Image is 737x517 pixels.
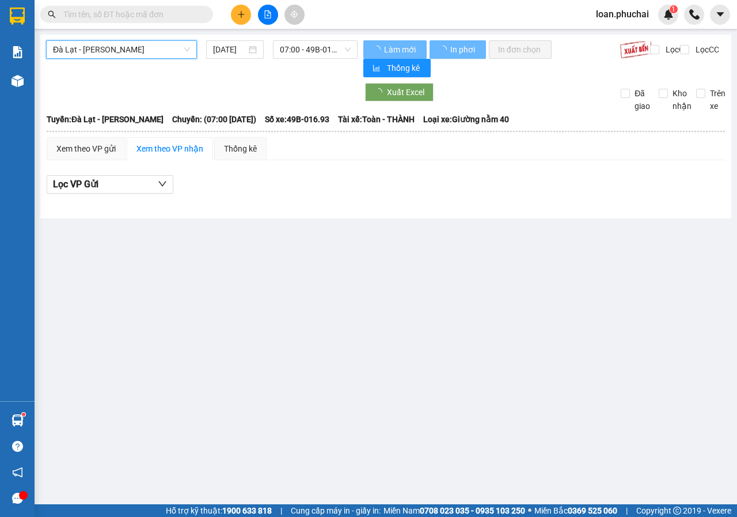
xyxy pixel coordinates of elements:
[373,46,382,54] span: loading
[172,113,256,126] span: Chuyến: (07:00 [DATE])
[258,5,278,25] button: file-add
[224,142,257,155] div: Thống kê
[587,7,658,21] span: loan.phuchai
[670,5,678,13] sup: 1
[136,142,203,155] div: Xem theo VP nhận
[63,8,199,21] input: Tìm tên, số ĐT hoặc mã đơn
[420,506,525,515] strong: 0708 023 035 - 0935 103 250
[663,9,674,20] img: icon-new-feature
[715,9,725,20] span: caret-down
[213,43,246,56] input: 15/08/2025
[280,41,350,58] span: 07:00 - 49B-016.93
[53,177,98,191] span: Lọc VP Gửi
[528,508,531,513] span: ⚪️
[430,40,486,59] button: In phơi
[489,40,552,59] button: In đơn chọn
[12,75,24,87] img: warehouse-icon
[630,87,655,112] span: Đã giao
[671,5,675,13] span: 1
[291,504,381,517] span: Cung cấp máy in - giấy in:
[158,179,167,188] span: down
[383,504,525,517] span: Miền Nam
[12,467,23,478] span: notification
[363,40,427,59] button: Làm mới
[373,64,382,73] span: bar-chart
[691,43,721,56] span: Lọc CC
[22,413,25,416] sup: 1
[10,7,25,25] img: logo-vxr
[626,504,628,517] span: |
[53,41,190,58] span: Đà Lạt - Gia Lai
[290,10,298,18] span: aim
[47,175,173,194] button: Lọc VP Gửi
[568,506,617,515] strong: 0369 525 060
[439,46,449,54] span: loading
[48,10,56,18] span: search
[705,87,730,112] span: Trên xe
[166,504,272,517] span: Hỗ trợ kỹ thuật:
[222,506,272,515] strong: 1900 633 818
[710,5,730,25] button: caret-down
[450,43,477,56] span: In phơi
[673,507,681,515] span: copyright
[620,40,652,59] img: 9k=
[534,504,617,517] span: Miền Bắc
[668,87,696,112] span: Kho nhận
[338,113,415,126] span: Tài xế: Toàn - THÀNH
[237,10,245,18] span: plus
[12,493,23,504] span: message
[56,142,116,155] div: Xem theo VP gửi
[384,43,417,56] span: Làm mới
[423,113,509,126] span: Loại xe: Giường nằm 40
[12,441,23,452] span: question-circle
[47,115,164,124] b: Tuyến: Đà Lạt - [PERSON_NAME]
[363,59,431,77] button: bar-chartThống kê
[689,9,700,20] img: phone-icon
[265,113,329,126] span: Số xe: 49B-016.93
[387,62,421,74] span: Thống kê
[280,504,282,517] span: |
[12,46,24,58] img: solution-icon
[264,10,272,18] span: file-add
[365,83,434,101] button: Xuất Excel
[284,5,305,25] button: aim
[12,414,24,427] img: warehouse-icon
[661,43,691,56] span: Lọc CR
[231,5,251,25] button: plus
